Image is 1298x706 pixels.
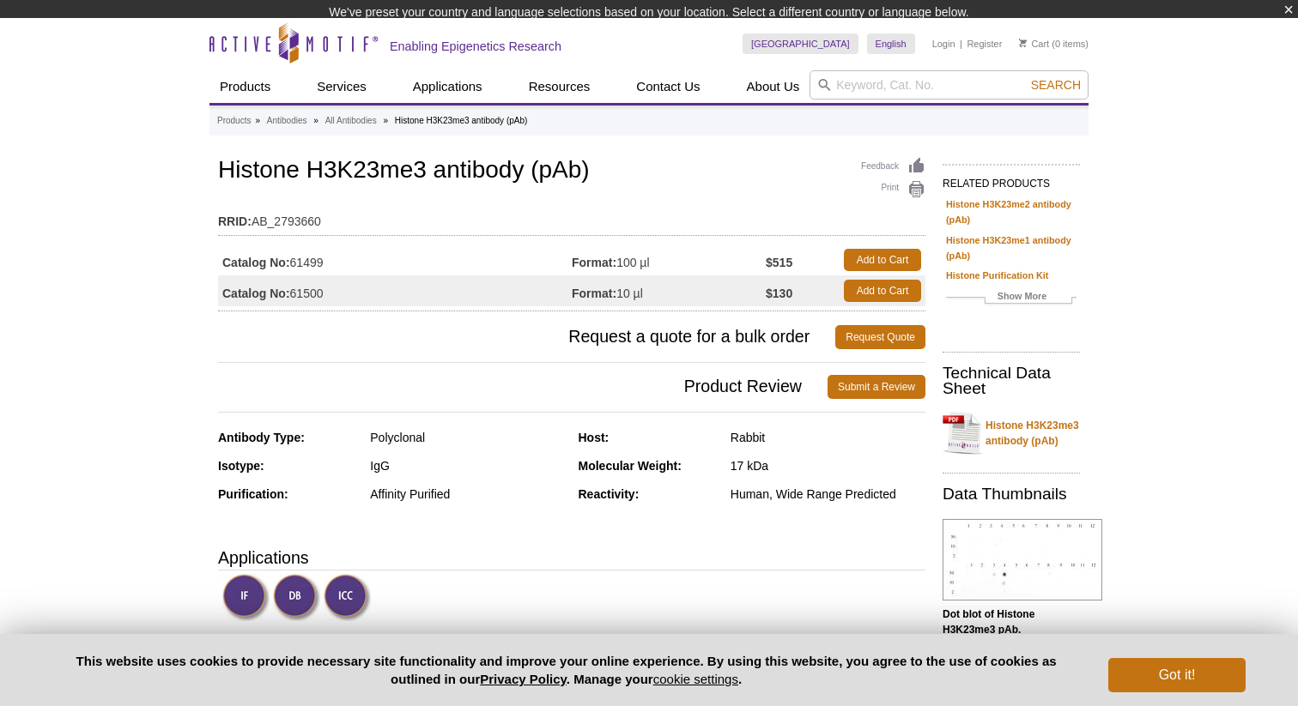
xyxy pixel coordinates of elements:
[370,458,565,474] div: IgG
[222,574,270,621] img: Immunofluorescence Validated
[218,214,252,229] strong: RRID:
[572,244,766,275] td: 100 µl
[222,286,290,301] strong: Catalog No:
[1019,33,1089,54] li: (0 items)
[209,70,281,103] a: Products
[943,606,1080,668] p: (Click image to enlarge and see details.)
[946,196,1077,227] a: Histone H3K23me2 antibody (pAb)
[867,33,915,54] a: English
[306,70,377,103] a: Services
[731,430,925,445] div: Rabbit
[810,70,1089,100] input: Keyword, Cat. No.
[218,545,925,570] h3: Applications
[653,672,738,686] button: cookie settings
[1026,77,1086,93] button: Search
[480,672,567,686] a: Privacy Policy
[218,459,264,473] strong: Isotype:
[218,487,288,501] strong: Purification:
[766,255,792,270] strong: $515
[218,431,305,444] strong: Antibody Type:
[572,286,616,301] strong: Format:
[946,288,1077,308] a: Show More
[218,275,572,306] td: 61500
[861,157,925,176] a: Feedback
[255,116,260,125] li: »
[390,39,561,54] h2: Enabling Epigenetics Research
[370,430,565,445] div: Polyclonal
[943,486,1080,502] h2: Data Thumbnails
[218,203,925,231] td: AB_2793660
[731,486,925,502] div: Human, Wide Range Predicted
[943,365,1080,396] h2: Technical Data Sheet
[52,652,1080,688] p: This website uses cookies to provide necessary site functionality and improve your online experie...
[731,458,925,474] div: 17 kDa
[572,275,766,306] td: 10 µl
[217,113,251,129] a: Products
[943,407,1080,459] a: Histone H3K23me3 antibody (pAb)
[370,486,565,502] div: Affinity Purified
[519,70,601,103] a: Resources
[325,113,377,129] a: All Antibodies
[694,13,740,53] img: Change Here
[737,70,810,103] a: About Us
[218,244,572,275] td: 61499
[743,33,858,54] a: [GEOGRAPHIC_DATA]
[960,33,962,54] li: |
[267,113,307,129] a: Antibodies
[222,255,290,270] strong: Catalog No:
[218,375,828,399] span: Product Review
[572,255,616,270] strong: Format:
[967,38,1002,50] a: Register
[1031,78,1081,92] span: Search
[218,157,925,186] h1: Histone H3K23me3 antibody (pAb)
[835,325,925,349] a: Request Quote
[946,232,1077,263] a: Histone H3K23me1 antibody (pAb)
[943,519,1102,600] img: Histone H3K23me3 antibody (pAb) tested by dot blot analysis.
[946,268,1048,283] a: Histone Purification Kit
[932,38,955,50] a: Login
[273,574,320,621] img: Dot Blot Validated
[626,70,710,103] a: Contact Us
[828,375,925,399] a: Submit a Review
[1108,658,1246,692] button: Got it!
[403,70,493,103] a: Applications
[844,280,921,302] a: Add to Cart
[1019,39,1027,47] img: Your Cart
[943,164,1080,195] h2: RELATED PRODUCTS
[383,116,388,125] li: »
[844,249,921,271] a: Add to Cart
[218,325,835,349] span: Request a quote for a bulk order
[579,431,610,444] strong: Host:
[1019,38,1049,50] a: Cart
[579,459,682,473] strong: Molecular Weight:
[313,116,318,125] li: »
[943,608,1034,636] b: Dot blot of Histone H3K23me3 pAb.
[395,116,528,125] li: Histone H3K23me3 antibody (pAb)
[766,286,792,301] strong: $130
[861,180,925,199] a: Print
[324,574,371,621] img: Immunocytochemistry Validated
[579,487,640,501] strong: Reactivity:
